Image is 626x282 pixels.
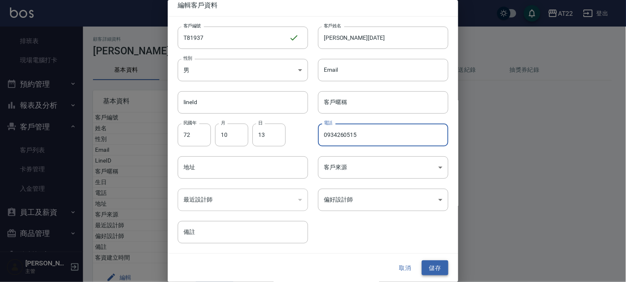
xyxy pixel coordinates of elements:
label: 日 [258,120,262,126]
div: 男 [178,59,308,81]
label: 民國年 [183,120,196,126]
button: 儲存 [422,260,448,276]
label: 電話 [324,120,333,126]
span: 編輯客戶資料 [178,1,448,10]
label: 月 [221,120,225,126]
button: 取消 [392,260,418,276]
label: 客戶姓名 [324,23,341,29]
label: 性別 [183,55,192,61]
label: 客戶編號 [183,23,201,29]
